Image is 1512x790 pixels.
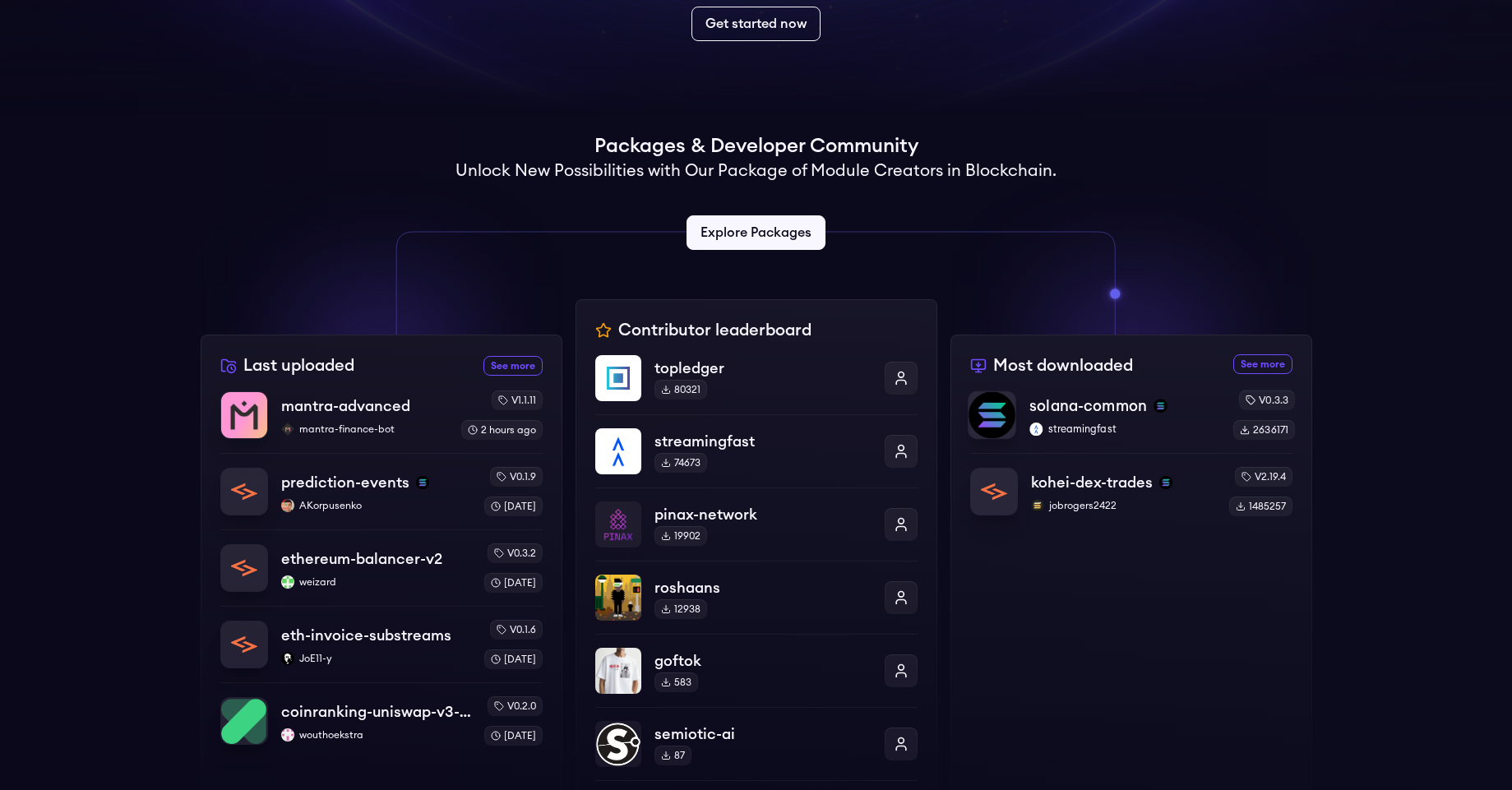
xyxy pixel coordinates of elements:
a: solana-commonsolana-commonsolanastreamingfaststreamingfastv0.3.32636171 [968,390,1295,453]
img: streamingfast [1029,423,1043,436]
img: semiotic-ai [595,721,641,767]
p: coinranking-uniswap-v3-forks [281,700,471,723]
img: solana-common [969,391,1015,438]
div: v0.1.6 [490,620,543,640]
p: jobrogers2422 [1031,499,1216,512]
div: 74673 [654,453,707,473]
a: goftokgoftok583 [595,634,918,707]
h1: Packages & Developer Community [594,133,918,159]
div: 2636171 [1232,420,1294,440]
img: weizard [281,575,294,589]
a: See more recently uploaded packages [483,356,543,376]
p: mantra-advanced [281,395,410,418]
p: streamingfast [654,430,872,453]
img: topledger [595,355,641,401]
img: ethereum-balancer-v2 [221,545,267,591]
a: coinranking-uniswap-v3-forkscoinranking-uniswap-v3-forkswouthoekstrawouthoekstrav0.2.0[DATE] [220,682,543,746]
div: 1485257 [1229,497,1292,516]
p: semiotic-ai [654,723,872,746]
a: pinax-networkpinax-network19902 [595,487,918,561]
div: [DATE] [484,726,543,746]
div: 2 hours ago [461,420,543,440]
div: v2.19.4 [1235,467,1292,487]
div: [DATE] [484,649,543,669]
p: goftok [654,649,872,672]
a: See more most downloaded packages [1233,354,1292,374]
p: roshaans [654,576,872,599]
div: [DATE] [484,573,543,593]
img: mantra-finance-bot [281,423,294,436]
img: solana [1154,400,1167,413]
p: prediction-events [281,471,409,494]
p: eth-invoice-substreams [281,624,451,647]
div: v0.2.0 [488,696,543,716]
a: kohei-dex-tradeskohei-dex-tradessolanajobrogers2422jobrogers2422v2.19.41485257 [970,453,1292,516]
div: 80321 [654,380,707,400]
p: pinax-network [654,503,872,526]
a: Explore Packages [687,215,825,250]
p: JoE11-y [281,652,471,665]
img: solana [1159,476,1172,489]
p: kohei-dex-trades [1031,471,1153,494]
div: 583 [654,672,698,692]
div: v0.3.3 [1238,390,1294,409]
img: JoE11-y [281,652,294,665]
img: AKorpusenko [281,499,294,512]
div: v0.3.2 [488,543,543,563]
p: solana-common [1029,395,1147,418]
a: eth-invoice-substreamseth-invoice-substreamsJoE11-yJoE11-yv0.1.6[DATE] [220,606,543,682]
a: ethereum-balancer-v2ethereum-balancer-v2weizardweizardv0.3.2[DATE] [220,529,543,606]
p: weizard [281,575,471,589]
div: v0.1.9 [490,467,543,487]
p: AKorpusenko [281,499,471,512]
p: mantra-finance-bot [281,423,448,436]
div: [DATE] [484,497,543,516]
img: wouthoekstra [281,728,294,741]
a: topledgertopledger80321 [595,355,918,414]
img: roshaans [595,575,641,621]
div: 12938 [654,599,707,619]
img: goftok [595,648,641,694]
div: 87 [654,746,691,765]
img: solana [416,476,429,489]
p: wouthoekstra [281,728,471,741]
img: mantra-advanced [221,392,267,438]
a: roshaansroshaans12938 [595,561,918,634]
img: eth-invoice-substreams [221,621,267,668]
a: mantra-advancedmantra-advancedmantra-finance-botmantra-finance-botv1.1.112 hours ago [220,390,543,453]
div: v1.1.11 [492,390,543,410]
img: kohei-dex-trades [971,469,1017,515]
div: 19902 [654,526,707,546]
p: ethereum-balancer-v2 [281,547,442,571]
img: coinranking-uniswap-v3-forks [221,698,267,744]
a: prediction-eventsprediction-eventssolanaAKorpusenkoAKorpusenkov0.1.9[DATE] [220,453,543,529]
p: streamingfast [1029,423,1219,436]
img: pinax-network [595,501,641,547]
p: topledger [654,357,872,380]
a: semiotic-aisemiotic-ai87 [595,707,918,780]
a: Get started now [691,7,821,41]
a: streamingfaststreamingfast74673 [595,414,918,487]
h2: Unlock New Possibilities with Our Package of Module Creators in Blockchain. [455,159,1057,182]
img: prediction-events [221,469,267,515]
img: jobrogers2422 [1031,499,1044,512]
img: streamingfast [595,428,641,474]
